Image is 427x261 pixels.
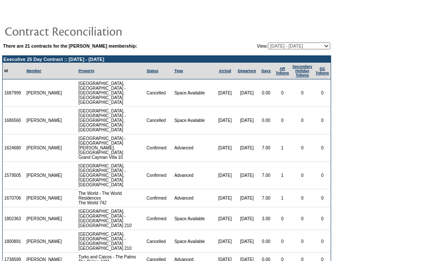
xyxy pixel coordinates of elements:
td: Space Available [172,230,214,253]
td: 0 [274,207,291,230]
td: 0 [314,162,331,189]
td: Confirmed [145,189,173,207]
a: Property [78,69,94,73]
td: 1802363 [3,207,25,230]
td: The World - The World Residences The World 742 [77,189,144,207]
td: Cancelled [145,230,173,253]
a: Member [27,69,42,73]
td: 0 [314,189,331,207]
td: 0.00 [258,79,274,107]
td: [DATE] [236,189,258,207]
td: 0 [274,79,291,107]
td: 0 [291,107,314,134]
td: 0 [291,207,314,230]
td: 1686560 [3,107,25,134]
td: Confirmed [145,134,173,162]
a: Days [261,69,271,73]
td: 0 [314,79,331,107]
td: [GEOGRAPHIC_DATA] - [GEOGRAPHIC_DATA][PERSON_NAME], [GEOGRAPHIC_DATA] Grand Cayman Villa 10 [77,134,144,162]
td: 1 [274,189,291,207]
td: 0 [314,107,331,134]
td: 3.00 [258,207,274,230]
td: Advanced [172,134,214,162]
a: Status [147,69,159,73]
td: [PERSON_NAME] [25,79,64,107]
td: [PERSON_NAME] [25,189,64,207]
td: Advanced [172,189,214,207]
td: 0 [274,230,291,253]
td: 0 [291,189,314,207]
td: Advanced [172,162,214,189]
td: [GEOGRAPHIC_DATA], [GEOGRAPHIC_DATA] - [GEOGRAPHIC_DATA], [GEOGRAPHIC_DATA] [GEOGRAPHIC_DATA] [77,162,144,189]
td: [PERSON_NAME] [25,162,64,189]
td: 1 [274,162,291,189]
td: 1670706 [3,189,25,207]
td: 0 [314,230,331,253]
a: SGTokens [316,67,329,75]
td: Cancelled [145,107,173,134]
td: 7.00 [258,162,274,189]
td: 0 [291,134,314,162]
td: 1 [274,134,291,162]
td: [PERSON_NAME] [25,230,64,253]
td: 1579505 [3,162,25,189]
td: [DATE] [214,79,235,107]
td: Confirmed [145,207,173,230]
td: [DATE] [214,162,235,189]
td: [DATE] [236,162,258,189]
td: 0 [291,162,314,189]
td: [DATE] [214,107,235,134]
td: [DATE] [236,230,258,253]
td: [GEOGRAPHIC_DATA], [GEOGRAPHIC_DATA] - [GEOGRAPHIC_DATA] [GEOGRAPHIC_DATA] 210 [77,230,144,253]
td: 1624680 [3,134,25,162]
td: Id [3,63,25,79]
a: ARTokens [276,67,289,75]
td: [DATE] [214,134,235,162]
td: [DATE] [236,79,258,107]
td: Cancelled [145,79,173,107]
a: Departure [238,69,256,73]
td: 1687999 [3,79,25,107]
td: [PERSON_NAME] [25,107,64,134]
td: Space Available [172,107,214,134]
td: [DATE] [236,207,258,230]
td: [GEOGRAPHIC_DATA], [GEOGRAPHIC_DATA] - [GEOGRAPHIC_DATA], [GEOGRAPHIC_DATA] [GEOGRAPHIC_DATA] [77,79,144,107]
td: [DATE] [236,107,258,134]
td: [DATE] [236,134,258,162]
td: [GEOGRAPHIC_DATA], [GEOGRAPHIC_DATA] - [GEOGRAPHIC_DATA], [GEOGRAPHIC_DATA] [GEOGRAPHIC_DATA] [77,107,144,134]
td: Executive 25 Day Contract :: [DATE] - [DATE] [3,56,331,63]
td: Space Available [172,79,214,107]
td: [DATE] [214,230,235,253]
a: Arrival [219,69,231,73]
td: 0 [274,107,291,134]
td: 0.00 [258,230,274,253]
td: Confirmed [145,162,173,189]
img: pgTtlContractReconciliation.gif [4,22,176,39]
a: Type [174,69,183,73]
td: [DATE] [214,189,235,207]
td: [PERSON_NAME] [25,134,64,162]
b: There are 21 contracts for the [PERSON_NAME] membership: [3,43,137,49]
td: 7.00 [258,134,274,162]
td: Space Available [172,207,214,230]
td: 0 [314,134,331,162]
td: 1800891 [3,230,25,253]
td: [GEOGRAPHIC_DATA], [GEOGRAPHIC_DATA] - [GEOGRAPHIC_DATA] [GEOGRAPHIC_DATA] 210 [77,207,144,230]
td: 0 [291,230,314,253]
td: 0 [291,79,314,107]
td: 7.00 [258,189,274,207]
td: [PERSON_NAME] [25,207,64,230]
a: Secondary HolidayTokens [292,64,312,77]
td: 0 [314,207,331,230]
td: View: [215,42,330,49]
td: 0.00 [258,107,274,134]
td: [DATE] [214,207,235,230]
